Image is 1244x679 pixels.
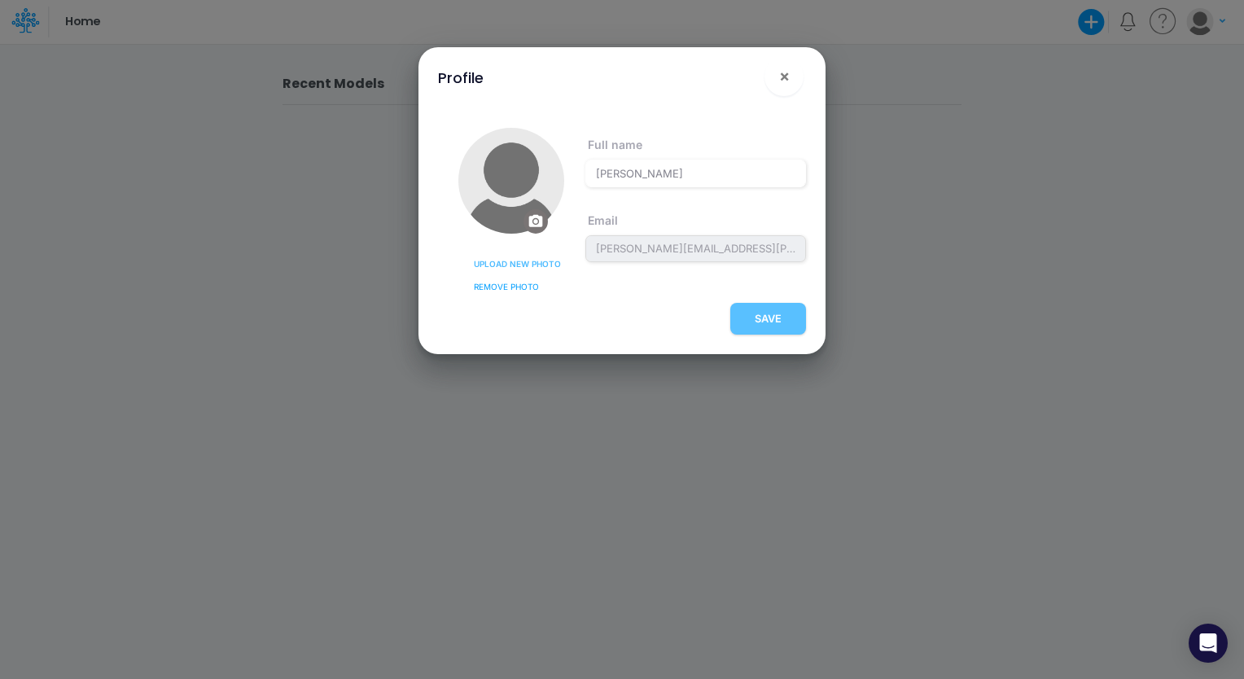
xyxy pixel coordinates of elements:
[458,277,555,293] button: Remove photo
[585,136,806,153] label: Full name
[585,212,806,229] label: Email
[585,160,806,187] input: Insert your full name
[1189,624,1228,663] div: Open Intercom Messenger
[764,57,804,96] button: Close
[585,235,806,263] span: [PERSON_NAME][EMAIL_ADDRESS][PERSON_NAME][DOMAIN_NAME]
[458,128,564,234] img: User Avatar
[779,66,790,85] span: ×
[438,67,484,89] div: Profile
[474,258,561,270] span: Upload new photo
[474,282,539,291] span: Remove photo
